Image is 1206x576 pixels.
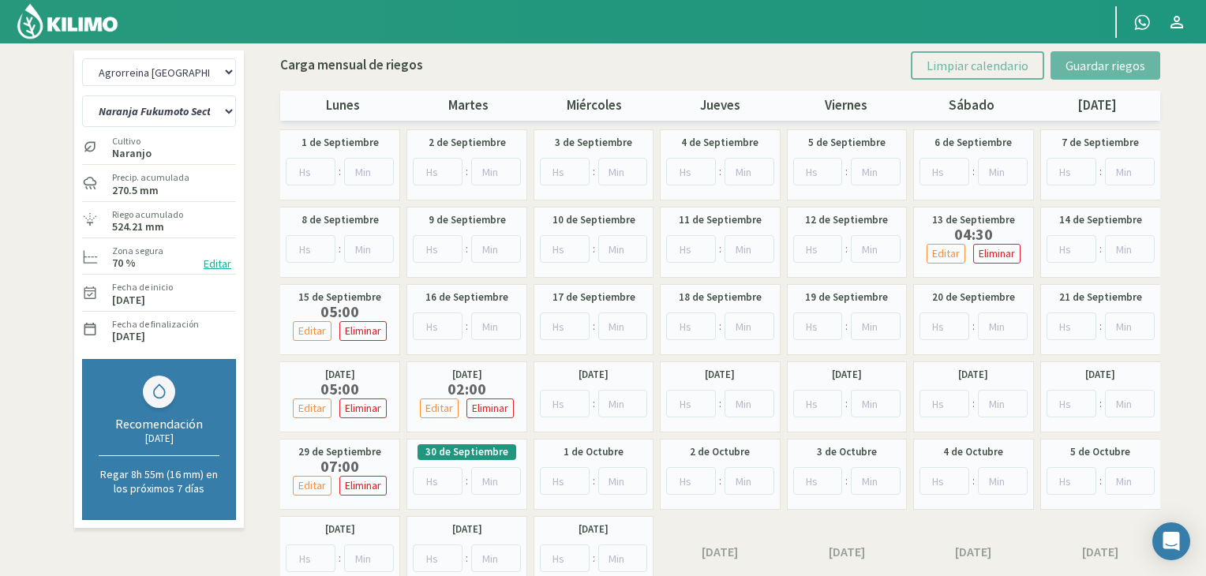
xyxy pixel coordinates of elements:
label: 1 de Octubre [564,444,624,460]
button: Eliminar [339,398,387,418]
label: [DATE] [452,522,482,537]
input: Hs [793,158,843,185]
label: [DATE] [452,367,482,383]
button: Editar [420,398,459,418]
input: Min [978,312,1028,340]
label: 04:30 [923,228,1024,241]
p: Eliminar [345,399,381,417]
p: Editar [298,477,326,495]
label: 16 de Septiembre [425,290,508,305]
label: Precip. acumulada [112,170,189,185]
input: Min [598,312,648,340]
input: Hs [540,235,590,263]
p: jueves [657,95,783,116]
input: Min [851,467,901,495]
input: Hs [793,390,843,417]
input: Min [725,312,774,340]
label: 20 de Septiembre [932,290,1015,305]
label: 2 de Octubre [690,444,750,460]
label: 524.21 mm [112,222,164,232]
button: Editar [293,476,331,496]
span: : [972,318,975,335]
button: Editar [293,398,331,418]
span: : [1099,241,1102,257]
label: 12 de Septiembre [805,212,888,228]
label: 4 de Octubre [943,444,1003,460]
input: Hs [413,467,463,495]
input: Hs [1047,467,1096,495]
span: : [1099,473,1102,489]
input: Min [598,235,648,263]
p: Editar [298,399,326,417]
label: 19 de Septiembre [805,290,888,305]
button: Editar [199,255,236,273]
input: Min [471,158,521,185]
input: Min [725,390,774,417]
input: Hs [1047,235,1096,263]
input: Hs [919,158,969,185]
input: Hs [666,158,716,185]
label: 30 de Septiembre [425,444,508,460]
input: Min [725,235,774,263]
input: Min [978,467,1028,495]
span: Limpiar calendario [927,58,1028,73]
label: Naranjo [112,148,152,159]
input: Hs [413,544,463,572]
input: Hs [413,235,463,263]
span: : [339,550,341,567]
button: Eliminar [973,244,1021,264]
label: 17 de Septiembre [552,290,635,305]
label: 10 de Septiembre [552,212,635,228]
div: Recomendación [99,416,219,432]
input: Hs [413,158,463,185]
span: : [845,473,848,489]
input: Hs [1047,390,1096,417]
label: [DATE] [958,367,988,383]
label: [DATE] [112,295,145,305]
label: 7 de Septiembre [1062,135,1139,151]
input: Min [471,312,521,340]
label: 29 de Septiembre [298,444,381,460]
label: 8 de Septiembre [301,212,379,228]
p: Eliminar [472,399,508,417]
p: Regar 8h 55m (16 mm) en los próximos 7 días [99,467,219,496]
span: : [593,163,595,180]
input: Min [598,158,648,185]
span: : [972,395,975,412]
label: Fecha de inicio [112,280,173,294]
input: Min [1105,390,1155,417]
input: Hs [666,312,716,340]
label: [DATE] [112,331,145,342]
label: 4 de Septiembre [681,135,758,151]
span: : [719,473,721,489]
input: Hs [286,158,335,185]
input: Min [598,544,648,572]
span: : [1099,318,1102,335]
input: Min [1105,235,1155,263]
label: 70 % [112,258,136,268]
label: [DATE] [579,367,609,383]
input: Min [851,312,901,340]
span: : [593,395,595,412]
input: Min [978,158,1028,185]
label: [DATE] [325,522,355,537]
p: Eliminar [345,477,381,495]
div: Open Intercom Messenger [1152,522,1190,560]
p: Editar [932,245,960,263]
p: miércoles [532,95,657,116]
input: Hs [540,390,590,417]
label: [DATE] [829,542,865,561]
label: [DATE] [832,367,862,383]
input: Hs [286,544,335,572]
input: Min [1105,467,1155,495]
span: : [339,241,341,257]
label: Cultivo [112,134,152,148]
span: : [719,395,721,412]
span: : [719,318,721,335]
label: Riego acumulado [112,208,183,222]
span: Guardar riegos [1066,58,1145,73]
input: Hs [793,312,843,340]
label: 5 de Septiembre [808,135,886,151]
input: Hs [1047,312,1096,340]
input: Hs [666,390,716,417]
